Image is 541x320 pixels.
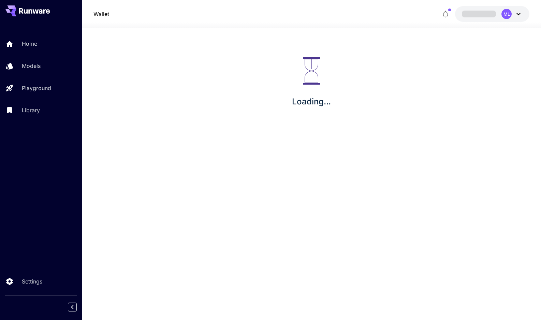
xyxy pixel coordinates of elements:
[68,303,77,311] button: Collapse sidebar
[22,40,37,48] p: Home
[292,96,331,108] p: Loading...
[73,301,82,313] div: Collapse sidebar
[22,277,42,286] p: Settings
[93,10,109,18] nav: breadcrumb
[22,62,41,70] p: Models
[93,10,109,18] a: Wallet
[22,84,51,92] p: Playground
[22,106,40,114] p: Library
[501,9,512,19] div: ML
[455,6,529,22] button: ML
